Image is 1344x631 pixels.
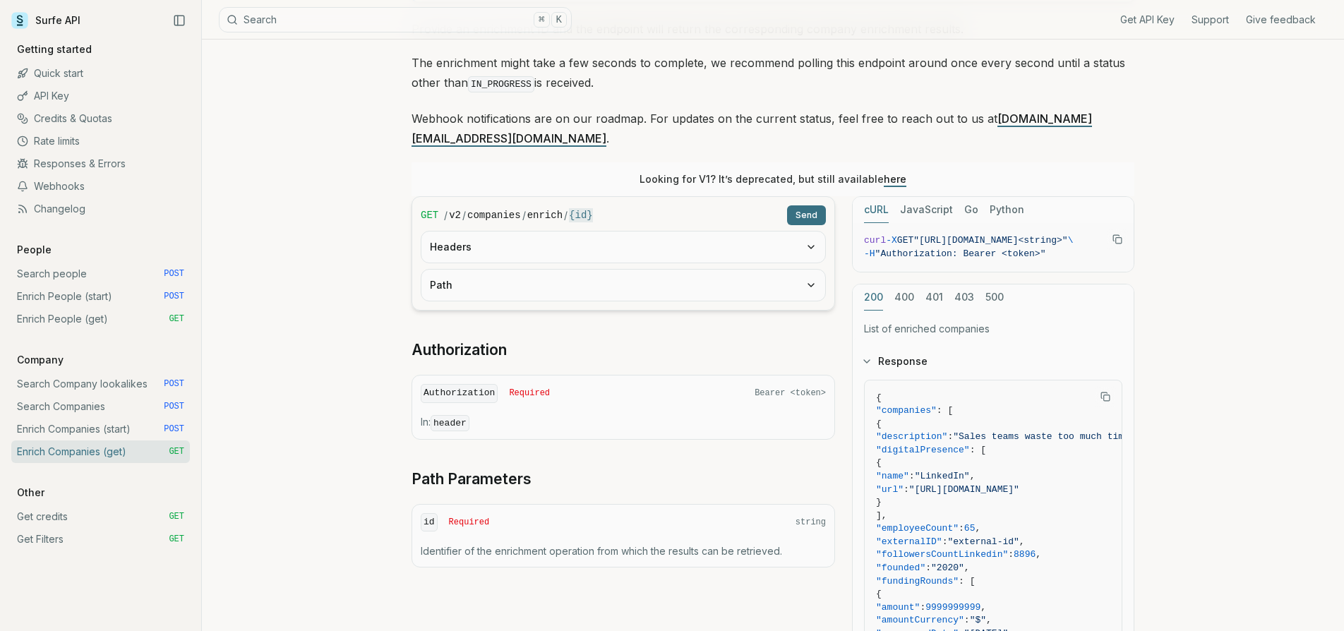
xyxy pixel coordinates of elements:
code: v2 [449,208,461,222]
span: Bearer <token> [755,387,826,399]
p: List of enriched companies [864,322,1122,336]
p: Other [11,486,50,500]
span: "digitalPresence" [876,445,970,455]
span: { [876,419,882,429]
a: Rate limits [11,130,190,152]
span: "description" [876,431,947,442]
a: Search people POST [11,263,190,285]
span: POST [164,378,184,390]
kbd: ⌘ [534,12,549,28]
a: Support [1192,13,1229,27]
span: "[URL][DOMAIN_NAME]" [909,484,1019,495]
span: / [462,208,466,222]
span: POST [164,401,184,412]
span: "external-id" [947,536,1019,547]
span: , [980,602,986,613]
button: JavaScript [900,197,953,223]
span: : [909,471,915,481]
p: Webhook notifications are on our roadmap. For updates on the current status, feel free to reach o... [412,109,1134,148]
button: Search⌘K [219,7,572,32]
span: POST [164,291,184,302]
span: Required [449,517,490,528]
span: / [564,208,568,222]
a: Enrich Companies (get) GET [11,440,190,463]
a: Authorization [412,340,507,360]
button: Copy Text [1095,386,1116,407]
p: People [11,243,57,257]
span: "Authorization: Bearer <token>" [875,248,1046,259]
span: : [925,563,931,573]
span: GET [169,534,184,545]
span: : [ [959,576,975,587]
span: -X [886,235,897,246]
a: Search Companies POST [11,395,190,418]
span: 65 [964,523,976,534]
button: cURL [864,197,889,223]
span: { [876,457,882,468]
span: "externalID" [876,536,942,547]
a: Enrich People (start) POST [11,285,190,308]
span: { [876,392,882,403]
p: Company [11,353,69,367]
span: POST [164,423,184,435]
a: Give feedback [1246,13,1316,27]
span: GET [421,208,438,222]
span: 8896 [1014,549,1036,560]
button: 400 [894,284,914,311]
span: "amountCurrency" [876,615,964,625]
span: { [876,589,882,599]
span: "amount" [876,602,920,613]
code: id [421,513,438,532]
a: Enrich Companies (start) POST [11,418,190,440]
span: Required [509,387,550,399]
button: 200 [864,284,883,311]
button: Python [990,197,1024,223]
a: Search Company lookalikes POST [11,373,190,395]
p: Getting started [11,42,97,56]
span: : [904,484,909,495]
a: Get API Key [1120,13,1175,27]
a: Get Filters GET [11,528,190,551]
a: Path Parameters [412,469,532,489]
span: \ [1068,235,1074,246]
span: GET [169,511,184,522]
span: string [796,517,826,528]
span: , [964,563,970,573]
button: 500 [985,284,1004,311]
span: : [ [937,405,953,416]
p: Identifier of the enrichment operation from which the results can be retrieved. [421,544,826,558]
a: Enrich People (get) GET [11,308,190,330]
code: companies [467,208,521,222]
span: GET [897,235,913,246]
code: IN_PROGRESS [468,76,534,92]
button: Headers [421,232,825,263]
span: -H [864,248,875,259]
span: , [986,615,992,625]
span: } [876,497,882,507]
span: 9999999999 [925,602,980,613]
span: "url" [876,484,904,495]
span: curl [864,235,886,246]
span: GET [169,313,184,325]
code: enrich [527,208,563,222]
span: : [947,431,953,442]
button: Go [964,197,978,223]
span: POST [164,268,184,280]
button: Response [853,343,1134,380]
a: Surfe API [11,10,80,31]
span: : [942,536,948,547]
span: "followersCountLinkedin" [876,549,1008,560]
span: : [1008,549,1014,560]
a: API Key [11,85,190,107]
span: "LinkedIn" [915,471,970,481]
span: : [ [970,445,986,455]
code: Authorization [421,384,498,403]
a: Changelog [11,198,190,220]
span: GET [169,446,184,457]
button: Collapse Sidebar [169,10,190,31]
code: header [431,415,469,431]
kbd: K [551,12,567,28]
span: : [964,615,970,625]
span: "$" [970,615,986,625]
p: The enrichment might take a few seconds to complete, we recommend polling this endpoint around on... [412,53,1134,95]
